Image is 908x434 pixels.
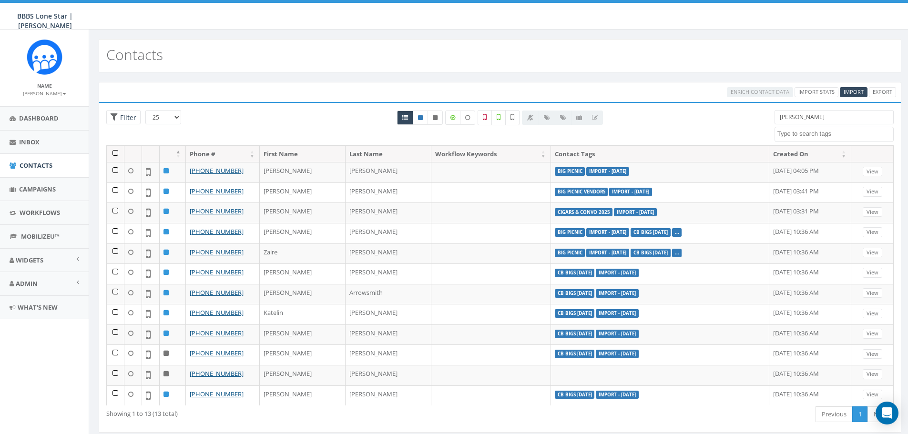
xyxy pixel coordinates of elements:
[769,223,852,243] td: [DATE] 10:36 AM
[844,88,864,95] span: CSV files only
[863,288,882,298] a: View
[769,202,852,223] td: [DATE] 03:31 PM
[260,223,346,243] td: [PERSON_NAME]
[106,110,141,125] span: Advance Filter
[863,187,882,197] a: View
[614,208,657,217] label: Import - [DATE]
[863,268,882,278] a: View
[555,269,595,277] label: CB BIGS [DATE]
[631,249,671,257] label: CB BIGS [DATE]
[460,111,475,125] label: Data not Enriched
[769,182,852,203] td: [DATE] 03:41 PM
[551,146,769,162] th: Contact Tags
[27,39,62,75] img: Rally_Corp_Icon_1.png
[555,188,608,196] label: BIG Picnic Vendors
[23,89,66,97] a: [PERSON_NAME]
[346,223,431,243] td: [PERSON_NAME]
[596,289,639,298] label: Import - [DATE]
[555,391,595,399] label: CB BIGS [DATE]
[260,182,346,203] td: [PERSON_NAME]
[16,279,38,288] span: Admin
[260,365,346,385] td: [PERSON_NAME]
[596,350,639,358] label: Import - [DATE]
[586,249,629,257] label: Import - [DATE]
[190,349,244,357] a: [PHONE_NUMBER]
[863,329,882,339] a: View
[428,111,443,125] a: Opted Out
[596,330,639,338] label: Import - [DATE]
[16,256,43,264] span: Widgets
[190,390,244,398] a: [PHONE_NUMBER]
[260,263,346,284] td: [PERSON_NAME]
[769,304,852,324] td: [DATE] 10:36 AM
[346,182,431,203] td: [PERSON_NAME]
[346,263,431,284] td: [PERSON_NAME]
[876,402,898,424] div: Open Intercom Messenger
[346,243,431,264] td: [PERSON_NAME]
[555,350,595,358] label: CB BIGS [DATE]
[555,289,595,298] label: CB BIGS [DATE]
[190,166,244,175] a: [PHONE_NUMBER]
[20,208,60,217] span: Workflows
[769,162,852,182] td: [DATE] 04:05 PM
[869,87,896,97] a: Export
[431,146,551,162] th: Workflow Keywords: activate to sort column ascending
[190,369,244,378] a: [PHONE_NUMBER]
[777,130,893,138] textarea: Search
[260,284,346,304] td: [PERSON_NAME]
[190,308,244,317] a: [PHONE_NUMBER]
[769,385,852,406] td: [DATE] 10:36 AM
[867,406,894,422] a: Next
[418,115,423,121] i: This phone number is subscribed and will receive texts.
[17,11,73,30] span: BBBS Lone Star | [PERSON_NAME]
[21,232,60,241] span: MobilizeU™
[190,248,244,256] a: [PHONE_NUMBER]
[863,309,882,319] a: View
[190,187,244,195] a: [PHONE_NUMBER]
[675,229,679,235] a: ...
[18,303,58,312] span: What's New
[106,405,426,418] div: Showing 1 to 13 (13 total)
[190,268,244,276] a: [PHONE_NUMBER]
[769,344,852,365] td: [DATE] 10:36 AM
[769,324,852,345] td: [DATE] 10:36 AM
[260,344,346,365] td: [PERSON_NAME]
[190,288,244,297] a: [PHONE_NUMBER]
[863,227,882,237] a: View
[491,110,506,125] label: Validated
[675,250,679,256] a: ...
[555,249,585,257] label: BIG Picnic
[346,162,431,182] td: [PERSON_NAME]
[260,304,346,324] td: Katelin
[844,88,864,95] span: Import
[118,113,136,122] span: Filter
[445,111,460,125] label: Data Enriched
[586,167,629,176] label: Import - [DATE]
[413,111,428,125] a: Active
[260,324,346,345] td: [PERSON_NAME]
[775,110,894,124] input: Type to search
[769,243,852,264] td: [DATE] 10:36 AM
[260,146,346,162] th: First Name
[346,385,431,406] td: [PERSON_NAME]
[795,87,838,97] a: Import Stats
[840,87,867,97] a: Import
[863,207,882,217] a: View
[260,243,346,264] td: Zaire
[609,188,652,196] label: Import - [DATE]
[555,208,613,217] label: Cigars & Convo 2025
[346,324,431,345] td: [PERSON_NAME]
[260,162,346,182] td: [PERSON_NAME]
[190,227,244,236] a: [PHONE_NUMBER]
[596,269,639,277] label: Import - [DATE]
[863,349,882,359] a: View
[190,207,244,215] a: [PHONE_NUMBER]
[555,330,595,338] label: CB BIGS [DATE]
[863,167,882,177] a: View
[863,369,882,379] a: View
[397,111,413,125] a: All contacts
[586,228,629,237] label: Import - [DATE]
[346,284,431,304] td: Arrowsmith
[596,309,639,318] label: Import - [DATE]
[186,146,260,162] th: Phone #: activate to sort column ascending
